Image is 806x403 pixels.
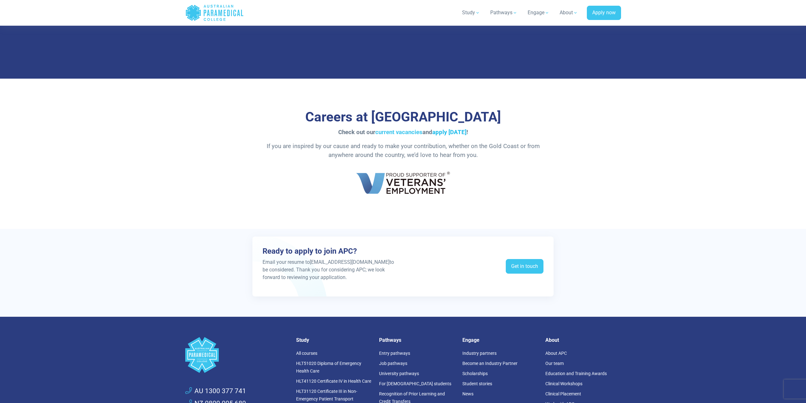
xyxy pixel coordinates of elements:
a: Engage [524,4,553,22]
span: If you are inspired by our cause and ready to make your contribution, whether on the Gold Coast o... [267,143,540,159]
a: Space [185,337,289,373]
a: Apply now [587,6,621,20]
a: Entry pathways [379,351,410,356]
a: Industry partners [462,351,497,356]
h5: Study [296,337,372,343]
a: current vacancies [375,129,422,136]
p: Email your resume to [EMAIL_ADDRESS][DOMAIN_NAME] to be considered. Thank you for considering APC... [263,258,399,281]
a: Our team [545,361,564,366]
span: Check out our and ! [338,129,468,136]
a: About [556,4,582,22]
a: Student stories [462,381,492,386]
a: Become an Industry Partner [462,361,517,366]
h5: About [545,337,621,343]
h5: Engage [462,337,538,343]
a: All courses [296,351,317,356]
a: About APC [545,351,567,356]
h5: Pathways [379,337,455,343]
a: Australian Paramedical College [185,3,244,23]
a: Job pathways [379,361,407,366]
a: Study [458,4,484,22]
a: Get in touch [506,259,543,274]
a: University pathways [379,371,419,376]
a: AU 1300 377 741 [185,386,246,396]
h3: Careers at [GEOGRAPHIC_DATA] [218,109,588,125]
a: Clinical Placement [545,391,581,396]
a: HLT41120 Certificate IV in Health Care [296,379,371,384]
a: Pathways [486,4,521,22]
a: For [DEMOGRAPHIC_DATA] students [379,381,451,386]
a: HLT31120 Certificate III in Non-Emergency Patient Transport [296,389,357,401]
h3: Ready to apply to join APC? [263,247,399,256]
a: apply [DATE] [432,129,466,136]
img: Proud Supporters of Veterans' Employment Australian Paramedical College [349,165,457,201]
a: Education and Training Awards [545,371,607,376]
a: Scholarships [462,371,488,376]
a: News [462,391,473,396]
a: Clinical Workshops [545,381,582,386]
a: HLT51020 Diploma of Emergency Health Care [296,361,361,374]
